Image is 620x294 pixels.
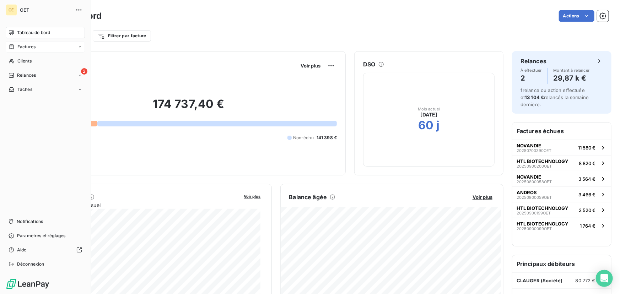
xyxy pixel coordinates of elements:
button: Filtrer par facture [93,30,151,42]
span: 20250900200OET [517,164,552,168]
span: Déconnexion [17,261,44,267]
span: 20250800059OET [517,195,552,200]
span: 1 764 € [580,223,595,229]
span: Voir plus [301,63,320,69]
span: Mois actuel [418,107,440,111]
span: Relances [17,72,36,78]
h4: 29,87 k € [554,72,590,84]
span: CLAUGER (Société) [517,278,563,283]
span: 20250700390OET [517,148,551,153]
span: 11 580 € [578,145,595,151]
span: [DATE] [421,111,437,118]
span: 3 466 € [578,192,595,197]
span: À effectuer [521,68,542,72]
span: 20250900099OET [517,227,552,231]
h2: j [436,118,440,132]
button: Voir plus [242,193,263,199]
span: Factures [17,44,36,50]
h6: Balance âgée [289,193,327,201]
span: Notifications [17,218,43,225]
h6: Relances [521,57,546,65]
h6: DSO [363,60,375,69]
span: HTL BIOTECHNOLOGY [517,221,568,227]
button: Voir plus [470,194,495,200]
span: ANDROS [517,190,537,195]
a: Aide [6,244,85,256]
span: HTL BIOTECHNOLOGY [517,205,568,211]
button: Voir plus [298,62,323,69]
span: 2 [81,68,87,75]
span: 20250900199OET [517,211,551,215]
button: NOVANDIE20250800058OET3 564 € [512,171,611,186]
h6: Factures échues [512,123,611,140]
span: NOVANDIE [517,143,541,148]
div: OE [6,4,17,16]
button: HTL BIOTECHNOLOGY20250900200OET8 820 € [512,155,611,171]
h6: Principaux débiteurs [512,255,611,272]
span: Aide [17,247,27,253]
span: OET [20,7,71,13]
span: 13 104 € [525,94,544,100]
button: HTL BIOTECHNOLOGY20250900099OET1 764 € [512,218,611,233]
button: HTL BIOTECHNOLOGY20250900199OET2 520 € [512,202,611,218]
span: Voir plus [473,194,492,200]
button: NOVANDIE20250700390OET11 580 € [512,140,611,155]
span: Paramètres et réglages [17,233,65,239]
span: 3 564 € [578,176,595,182]
span: 1 [521,87,523,93]
button: ANDROS20250800059OET3 466 € [512,186,611,202]
span: Montant à relancer [554,68,590,72]
span: 141 398 € [317,135,337,141]
span: 2 520 € [579,207,595,213]
span: Chiffre d'affaires mensuel [40,201,239,209]
span: Non-échu [293,135,314,141]
button: Actions [559,10,594,22]
span: Tâches [17,86,32,93]
span: Voir plus [244,194,261,199]
h4: 2 [521,72,542,84]
div: Open Intercom Messenger [596,270,613,287]
span: Tableau de bord [17,29,50,36]
span: 80 772 € [576,278,595,283]
img: Logo LeanPay [6,278,50,290]
span: 20250800058OET [517,180,552,184]
span: 8 820 € [579,160,595,166]
span: Clients [17,58,32,64]
h2: 174 737,40 € [40,97,337,118]
span: NOVANDIE [517,174,541,180]
span: relance ou action effectuée et relancés la semaine dernière. [521,87,589,107]
h2: 60 [418,118,433,132]
span: HTL BIOTECHNOLOGY [517,158,568,164]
